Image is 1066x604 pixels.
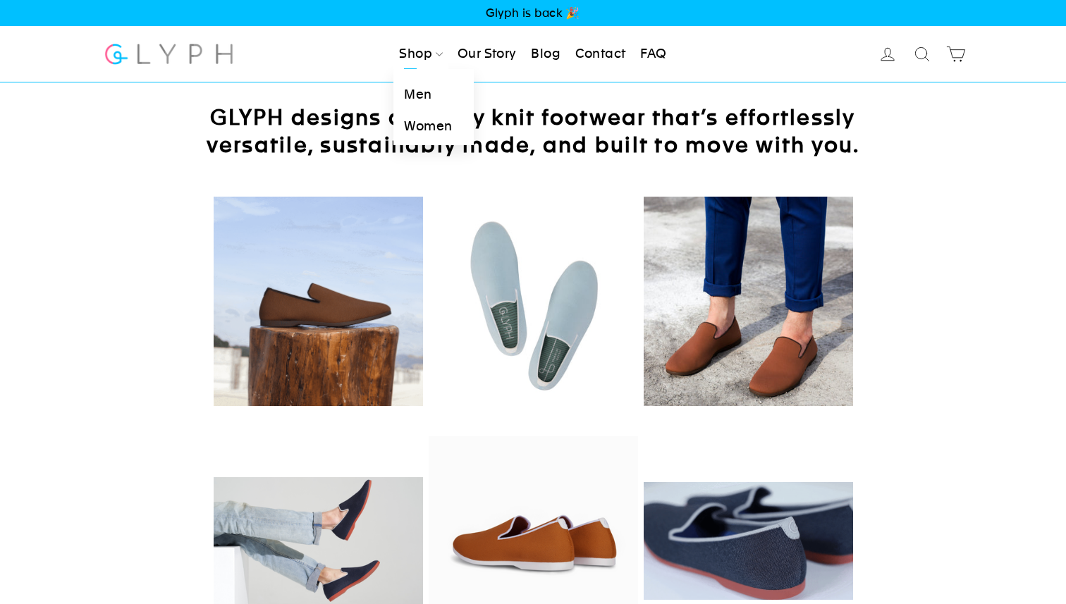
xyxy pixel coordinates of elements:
[452,39,522,70] a: Our Story
[635,39,672,70] a: FAQ
[103,35,235,73] img: Glyph
[570,39,632,70] a: Contact
[1047,241,1066,363] iframe: Glyph - Referral program
[525,39,566,70] a: Blog
[393,39,672,70] ul: Primary
[393,79,473,111] a: Men
[393,39,448,70] a: Shop
[180,104,886,159] h2: GLYPH designs digitally knit footwear that’s effortlessly versatile, sustainably made, and built ...
[393,111,473,142] a: Women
